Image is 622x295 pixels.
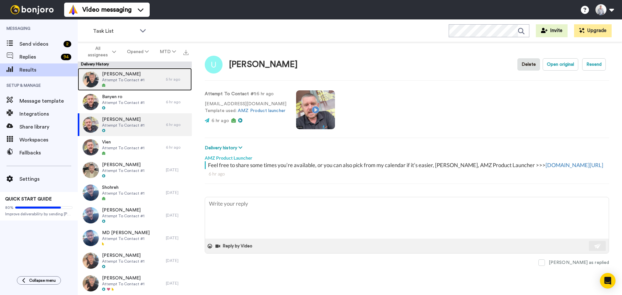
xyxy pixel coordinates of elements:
[181,47,190,57] button: Export all results that match these filters now.
[19,97,78,105] span: Message template
[166,77,189,82] div: 5 hr ago
[78,159,192,181] a: [PERSON_NAME]Attempt To Contact #1[DATE]
[102,236,150,241] span: Attempt To Contact #1
[83,71,99,87] img: 43b6923d-8bcd-4364-a1db-a7daee3c2098-thumb.jpg
[5,211,73,217] span: Improve deliverability by sending [PERSON_NAME]’s from your own email
[229,60,298,69] div: [PERSON_NAME]
[83,275,99,291] img: 106faee3-25cc-4001-b2f9-4a933d891597-thumb.jpg
[78,62,192,68] div: Delivery History
[78,204,192,227] a: [PERSON_NAME]Attempt To Contact #1[DATE]
[83,207,99,223] img: 47eec350-e014-47dd-bac6-618c2f75f495-thumb.jpg
[78,136,192,159] a: VienAttempt To Contact #16 hr ago
[183,50,189,55] img: export.svg
[79,43,121,61] button: All assignees
[574,24,612,37] button: Upgrade
[93,27,136,35] span: Task List
[19,136,78,144] span: Workspaces
[205,144,244,152] button: Delivery history
[29,278,56,283] span: Collapse menu
[5,205,14,210] span: 80%
[83,185,99,201] img: 8b1bb93e-c99e-44f7-8669-5a748b11cd2f-thumb.jpg
[205,91,286,97] p: : 6 hr ago
[83,230,99,246] img: 78563cf3-eac4-4992-8356-5041593ff912-thumb.jpg
[102,281,144,287] span: Attempt To Contact #1
[83,94,99,110] img: b2cc2513-4d69-4991-b23d-97935973690b-thumb.jpg
[102,213,144,219] span: Attempt To Contact #1
[215,241,254,251] button: Reply by Video
[19,66,78,74] span: Results
[166,213,189,218] div: [DATE]
[19,40,61,48] span: Send videos
[78,68,192,91] a: [PERSON_NAME]Attempt To Contact #15 hr ago
[209,171,605,177] div: 6 hr ago
[102,252,144,259] span: [PERSON_NAME]
[205,152,609,161] div: AMZ Product Launcher
[166,258,189,263] div: [DATE]
[83,162,99,178] img: 35250c06-cf47-4814-b849-4f4c2eaafd41-thumb.jpg
[102,259,144,264] span: Attempt To Contact #1
[166,145,189,150] div: 6 hr ago
[600,273,616,289] div: Open Intercom Messenger
[19,123,78,131] span: Share library
[536,24,568,37] button: Invite
[102,191,144,196] span: Attempt To Contact #1
[102,139,144,145] span: Vien
[238,108,285,113] a: AMZ Product launcher
[102,230,150,236] span: MD [PERSON_NAME]
[154,46,181,58] button: MTD
[19,149,78,157] span: Fallbacks
[166,122,189,127] div: 6 hr ago
[102,94,144,100] span: Banyen ro
[83,253,99,269] img: 0aea1ecf-1f7f-4d4a-9d91-5e0a658f1ff1-thumb.jpg
[166,281,189,286] div: [DATE]
[546,162,603,168] a: [DOMAIN_NAME][URL]
[166,99,189,105] div: 6 hr ago
[68,5,78,15] img: vm-color.svg
[78,91,192,113] a: Banyen roAttempt To Contact #16 hr ago
[83,117,99,133] img: 2e3297ad-7b4b-465b-9425-51ea7bb2c183-thumb.jpg
[19,53,58,61] span: Replies
[549,259,609,266] div: [PERSON_NAME] as replied
[63,41,71,47] div: 2
[166,167,189,173] div: [DATE]
[78,227,192,249] a: MD [PERSON_NAME]Attempt To Contact #1[DATE]
[78,249,192,272] a: [PERSON_NAME]Attempt To Contact #1[DATE]
[85,45,111,58] span: All assignees
[8,5,56,14] img: bj-logo-header-white.svg
[102,162,144,168] span: [PERSON_NAME]
[205,92,256,96] strong: Attempt To Contact #1
[19,110,78,118] span: Integrations
[83,139,99,155] img: 93e6cfd2-dbe0-48d7-9e5b-76fdac085d4e-thumb.jpg
[166,190,189,195] div: [DATE]
[78,272,192,295] a: [PERSON_NAME]Attempt To Contact #1[DATE]
[517,58,540,71] button: Delete
[121,46,154,58] button: Opened
[78,113,192,136] a: [PERSON_NAME]Attempt To Contact #16 hr ago
[102,71,144,77] span: [PERSON_NAME]
[102,275,144,281] span: [PERSON_NAME]
[166,235,189,241] div: [DATE]
[594,244,601,249] img: send-white.svg
[102,116,144,123] span: [PERSON_NAME]
[17,276,61,285] button: Collapse menu
[543,58,578,71] button: Open original
[102,100,144,105] span: Attempt To Contact #1
[102,168,144,173] span: Attempt To Contact #1
[102,184,144,191] span: Shohreh
[205,56,223,74] img: Image of Umesh Parhi
[582,58,606,71] button: Resend
[102,123,144,128] span: Attempt To Contact #1
[208,161,607,169] div: Feel free to share some times you’re available, or you can also pick from my calendar if it’s eas...
[102,207,144,213] span: [PERSON_NAME]
[82,5,132,14] span: Video messaging
[102,145,144,151] span: Attempt To Contact #1
[19,175,78,183] span: Settings
[102,77,144,83] span: Attempt To Contact #1
[212,119,229,123] span: 6 hr ago
[78,181,192,204] a: ShohrehAttempt To Contact #1[DATE]
[5,197,52,201] span: QUICK START GUIDE
[61,54,71,60] div: 94
[205,101,286,114] p: [EMAIL_ADDRESS][DOMAIN_NAME] Template used:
